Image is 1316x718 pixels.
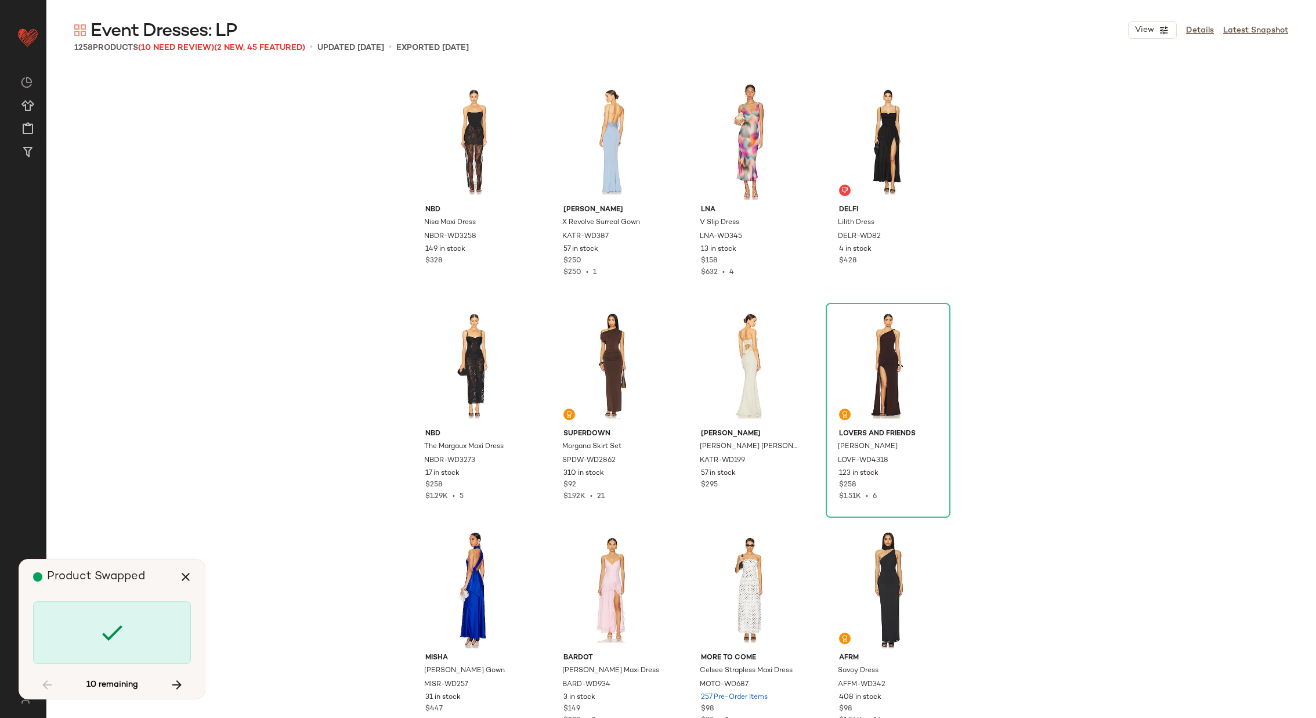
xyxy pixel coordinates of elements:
[861,493,873,500] span: •
[839,205,937,215] span: DELFI
[424,680,468,690] span: MISR-WD257
[839,692,881,703] span: 408 in stock
[838,666,878,676] span: Savoy Dress
[563,692,595,703] span: 3 in stock
[554,531,671,648] img: BARD-WD934_V1.jpg
[563,468,604,479] span: 310 in stock
[839,480,856,490] span: $258
[701,256,717,266] span: $158
[838,680,885,690] span: AFFM-WD342
[16,26,39,49] img: heart_red.DM2ytmEG.svg
[91,20,237,43] span: Event Dresses: LP
[396,42,469,54] p: Exported [DATE]
[138,44,214,52] span: (10 Need Review)
[839,244,872,255] span: 4 in stock
[839,468,878,479] span: 123 in stock
[593,269,596,276] span: 1
[585,493,597,500] span: •
[566,411,573,418] img: svg%3e
[701,704,714,715] span: $98
[554,83,671,200] img: KATR-WD387_V1.jpg
[425,244,465,255] span: 149 in stock
[597,493,605,500] span: 21
[448,493,460,500] span: •
[74,44,93,52] span: 1258
[581,269,593,276] span: •
[563,653,661,663] span: Bardot
[425,653,523,663] span: MISHA
[873,493,877,500] span: 6
[21,77,32,88] img: svg%3e
[563,269,581,276] span: $250
[1223,24,1288,37] a: Latest Snapshot
[700,442,798,452] span: [PERSON_NAME] [PERSON_NAME] Gown
[701,205,799,215] span: LNA
[563,480,576,490] span: $92
[563,704,580,715] span: $149
[841,635,848,642] img: svg%3e
[838,232,881,242] span: DELR-WD82
[839,256,856,266] span: $428
[563,493,585,500] span: $1.92K
[74,24,86,36] img: svg%3e
[692,83,808,200] img: LNA-WD345_V1.jpg
[554,307,671,424] img: SPDW-WD2862_V1.jpg
[729,269,734,276] span: 4
[310,41,313,55] span: •
[701,692,768,703] span: 257 Pre-Order Items
[701,468,736,479] span: 57 in stock
[86,680,138,690] span: 10 remaining
[424,666,505,676] span: [PERSON_NAME] Gown
[700,456,745,466] span: KATR-WD199
[838,218,874,228] span: Lilith Dress
[74,42,305,54] div: Products
[700,680,749,690] span: MOTO-WD687
[700,218,739,228] span: V Slip Dress
[425,480,442,490] span: $258
[839,429,937,439] span: Lovers and Friends
[563,256,581,266] span: $250
[839,653,937,663] span: AFRM
[425,493,448,500] span: $1.29K
[389,41,392,55] span: •
[701,244,736,255] span: 13 in stock
[563,244,598,255] span: 57 in stock
[700,232,742,242] span: LNA-WD345
[839,493,861,500] span: $1.51K
[692,531,808,648] img: MOTO-WD687_V1.jpg
[425,468,460,479] span: 17 in stock
[425,704,443,715] span: $447
[47,571,145,583] span: Product Swapped
[692,307,808,424] img: KATR-WD199_V1.jpg
[460,493,464,500] span: 5
[700,666,793,676] span: Celsee Strapless Maxi Dress
[416,307,533,424] img: NBDR-WD3273_V1.jpg
[841,187,848,194] img: svg%3e
[425,205,523,215] span: NBD
[562,232,609,242] span: KATR-WD387
[562,456,616,466] span: SPDW-WD2862
[425,256,442,266] span: $328
[838,442,898,452] span: [PERSON_NAME]
[424,442,504,452] span: The Margaux Maxi Dress
[562,680,610,690] span: BARD-WD934
[1128,21,1177,39] button: View
[424,218,476,228] span: Nisa Maxi Dress
[563,205,661,215] span: [PERSON_NAME]
[424,232,476,242] span: NBDR-WD3258
[14,695,37,704] img: svg%3e
[830,83,946,200] img: DELR-WD82_V1.jpg
[838,456,888,466] span: LOVF-WD4318
[718,269,729,276] span: •
[425,429,523,439] span: NBD
[214,44,305,52] span: (2 New, 45 Featured)
[701,653,799,663] span: MORE TO COME
[562,218,640,228] span: X Revolve Surreal Gown
[317,42,384,54] p: updated [DATE]
[830,531,946,648] img: AFFM-WD342_V1.jpg
[701,429,799,439] span: [PERSON_NAME]
[839,704,852,715] span: $98
[424,456,475,466] span: NBDR-WD3273
[563,429,661,439] span: superdown
[562,666,659,676] span: [PERSON_NAME] Maxi Dress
